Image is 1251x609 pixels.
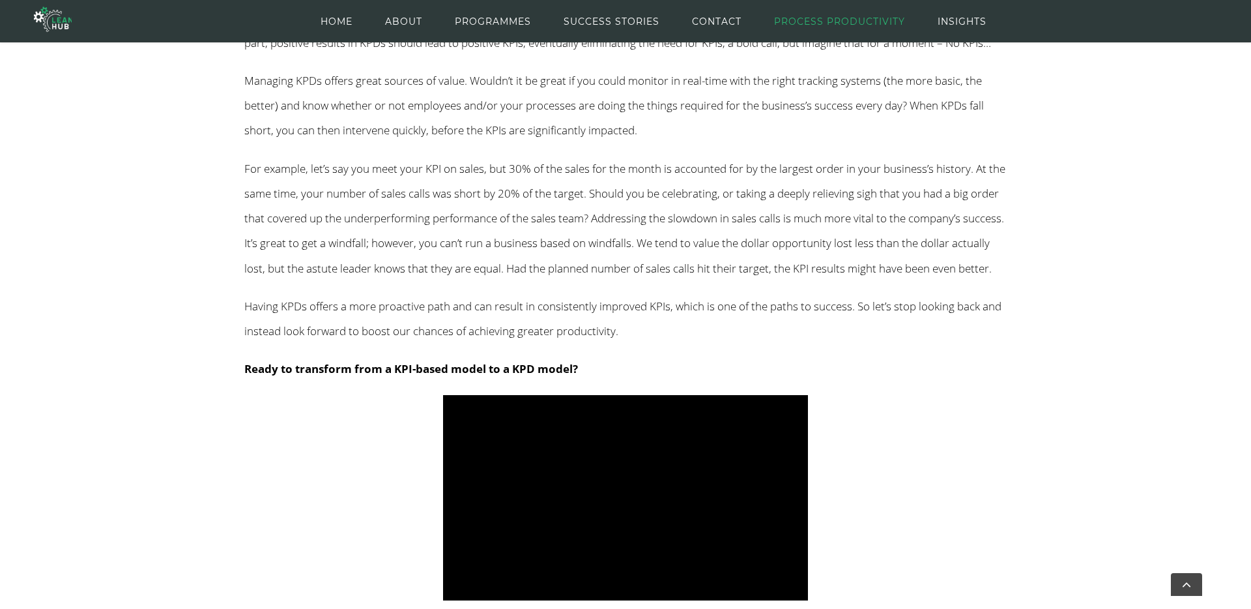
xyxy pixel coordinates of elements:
[34,1,72,37] img: The Lean Hub | Optimising productivity with Lean Logo
[244,299,1001,338] span: Having KPDs offers a more proactive path and can result in consistently improved KPIs, which is o...
[244,73,984,138] span: Managing KPDs offers great sources of value. Wouldn’t it be great if you could monitor in real-ti...
[244,361,578,376] span: Ready to transform from a KPI-based model to a KPD model?
[443,395,808,601] iframe: Key Performance Indicators and Drivers
[244,161,1005,276] span: For example, let’s say you meet your KPI on sales, but 30% of the sales for the month is accounte...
